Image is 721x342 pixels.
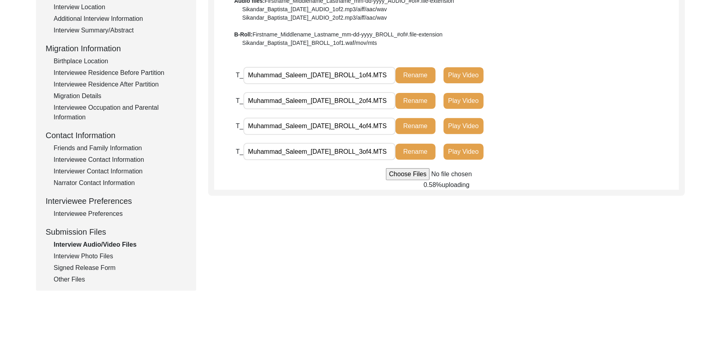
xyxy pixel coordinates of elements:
div: Birthplace Location [54,56,187,66]
div: Contact Information [46,129,187,141]
button: Play Video [444,144,484,160]
button: Rename [396,67,436,83]
div: Interview Audio/Video Files [54,240,187,249]
b: B-Roll: [234,31,253,38]
button: Rename [396,118,436,134]
div: Interview Photo Files [54,251,187,261]
button: Play Video [444,67,484,83]
div: Interviewee Preferences [54,209,187,219]
div: Friends and Family Information [54,143,187,153]
div: Interviewee Contact Information [54,155,187,165]
div: Migration Details [54,91,187,101]
div: Submission Files [46,226,187,238]
button: Play Video [444,118,484,134]
button: Rename [396,144,436,160]
span: T_ [236,72,243,78]
span: T_ [236,97,243,104]
div: Interview Summary/Abstract [54,26,187,35]
div: Interviewee Occupation and Parental Information [54,103,187,122]
span: T_ [236,148,243,155]
div: Interviewee Preferences [46,195,187,207]
div: Signed Release Form [54,263,187,273]
div: Interview Location [54,2,187,12]
div: Interviewee Residence Before Partition [54,68,187,78]
span: 0.58% [424,181,442,188]
div: Migration Information [46,42,187,54]
button: Rename [396,93,436,109]
button: Play Video [444,93,484,109]
div: Interviewee Residence After Partition [54,80,187,89]
div: Other Files [54,275,187,284]
span: uploading [442,181,469,188]
div: Additional Interview Information [54,14,187,24]
div: Interviewer Contact Information [54,167,187,176]
div: Narrator Contact Information [54,178,187,188]
span: T_ [236,123,243,129]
